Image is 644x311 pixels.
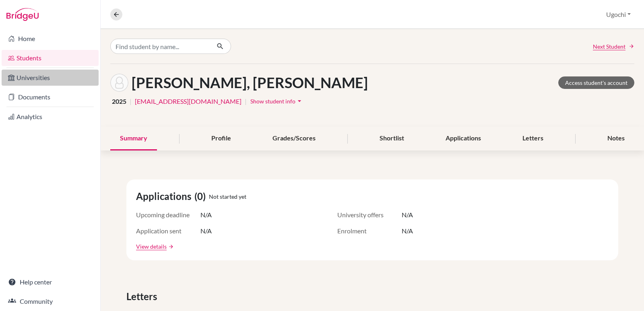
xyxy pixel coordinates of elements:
[295,97,303,105] i: arrow_drop_down
[402,210,413,220] span: N/A
[136,210,200,220] span: Upcoming deadline
[135,97,242,106] a: [EMAIL_ADDRESS][DOMAIN_NAME]
[202,127,241,150] div: Profile
[2,109,99,125] a: Analytics
[2,274,99,290] a: Help center
[110,39,210,54] input: Find student by name...
[2,70,99,86] a: Universities
[603,7,634,22] button: Ugochi
[2,50,99,66] a: Students
[598,127,634,150] div: Notes
[136,226,200,236] span: Application sent
[337,226,402,236] span: Enrolment
[250,95,304,107] button: Show student infoarrow_drop_down
[130,97,132,106] span: |
[167,244,174,249] a: arrow_forward
[263,127,325,150] div: Grades/Scores
[593,42,625,51] span: Next Student
[513,127,553,150] div: Letters
[200,226,212,236] span: N/A
[436,127,491,150] div: Applications
[132,74,368,91] h1: [PERSON_NAME], [PERSON_NAME]
[194,189,209,204] span: (0)
[558,76,634,89] a: Access student's account
[245,97,247,106] span: |
[200,210,212,220] span: N/A
[110,127,157,150] div: Summary
[136,189,194,204] span: Applications
[250,98,295,105] span: Show student info
[2,89,99,105] a: Documents
[370,127,414,150] div: Shortlist
[209,192,246,201] span: Not started yet
[110,74,128,92] img: Al-Munir Adamu-Abdulkadir's avatar
[126,289,160,304] span: Letters
[593,42,634,51] a: Next Student
[402,226,413,236] span: N/A
[337,210,402,220] span: University offers
[2,293,99,309] a: Community
[112,97,126,106] span: 2025
[2,31,99,47] a: Home
[6,8,39,21] img: Bridge-U
[136,242,167,251] a: View details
